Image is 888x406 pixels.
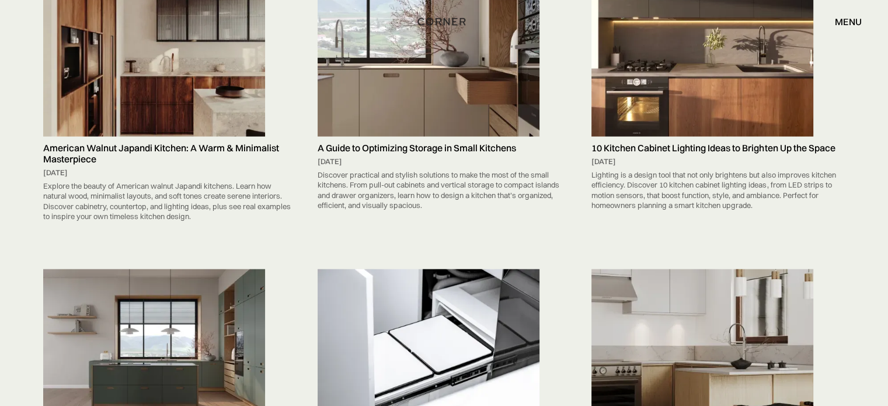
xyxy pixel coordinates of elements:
[43,168,297,178] div: [DATE]
[591,143,845,154] h5: 10 Kitchen Cabinet Lighting Ideas to Brighten Up the Space
[318,167,571,214] div: Discover practical and stylish solutions to make the most of the small kitchens. From pull-out ca...
[43,143,297,165] h5: American Walnut Japandi Kitchen: A Warm & Minimalist Masterpiece
[591,157,845,167] div: [DATE]
[413,14,474,29] a: home
[835,17,862,26] div: menu
[823,12,862,32] div: menu
[318,157,571,167] div: [DATE]
[43,178,297,225] div: Explore the beauty of American walnut Japandi kitchens. Learn how natural wood, minimalist layout...
[591,167,845,214] div: Lighting is a design tool that not only brightens but also improves kitchen efficiency. Discover ...
[318,143,571,154] h5: A Guide to Optimizing Storage in Small Kitchens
